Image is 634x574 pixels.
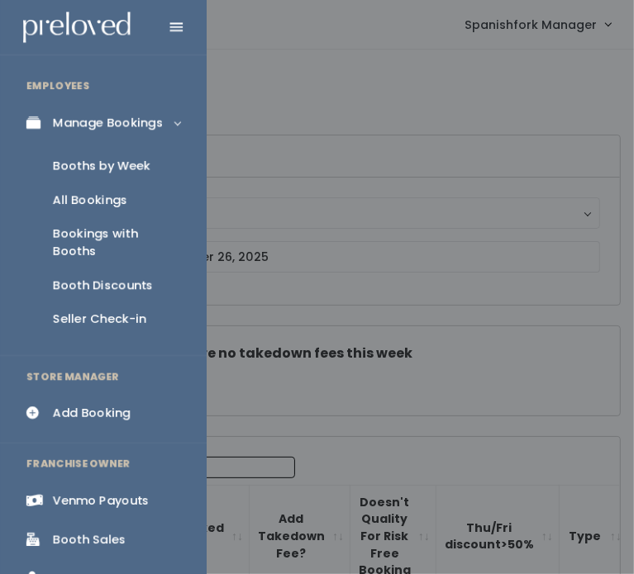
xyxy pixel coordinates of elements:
[53,158,150,175] div: Booths by Week
[53,192,127,209] div: All Bookings
[53,492,149,510] div: Venmo Payouts
[53,225,180,260] div: Bookings with Booths
[53,277,153,294] div: Booth Discounts
[53,405,131,422] div: Add Booking
[53,114,163,131] div: Manage Bookings
[53,531,126,548] div: Booth Sales
[23,12,131,44] img: preloved logo
[53,311,146,328] div: Seller Check-in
